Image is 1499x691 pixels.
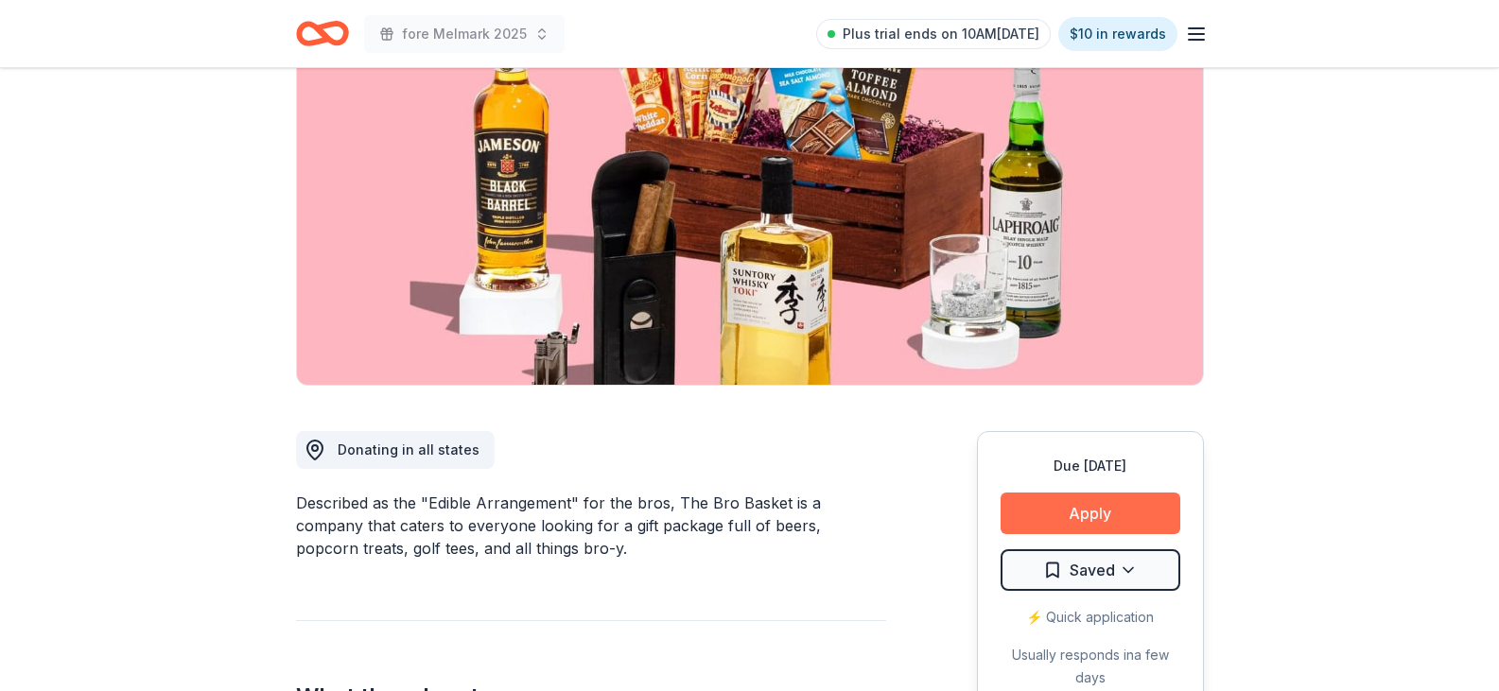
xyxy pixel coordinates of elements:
[1001,492,1180,534] button: Apply
[338,441,479,458] span: Donating in all states
[1058,17,1177,51] a: $10 in rewards
[402,23,527,45] span: fore Melmark 2025
[1001,606,1180,629] div: ⚡️ Quick application
[843,23,1039,45] span: Plus trial ends on 10AM[DATE]
[297,24,1203,385] img: Image for The BroBasket
[816,19,1051,49] a: Plus trial ends on 10AM[DATE]
[1001,549,1180,591] button: Saved
[1001,644,1180,689] div: Usually responds in a few days
[1001,455,1180,477] div: Due [DATE]
[296,11,349,56] a: Home
[364,15,565,53] button: fore Melmark 2025
[296,492,886,560] div: Described as the "Edible Arrangement" for the bros, The Bro Basket is a company that caters to ev...
[1070,558,1115,582] span: Saved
